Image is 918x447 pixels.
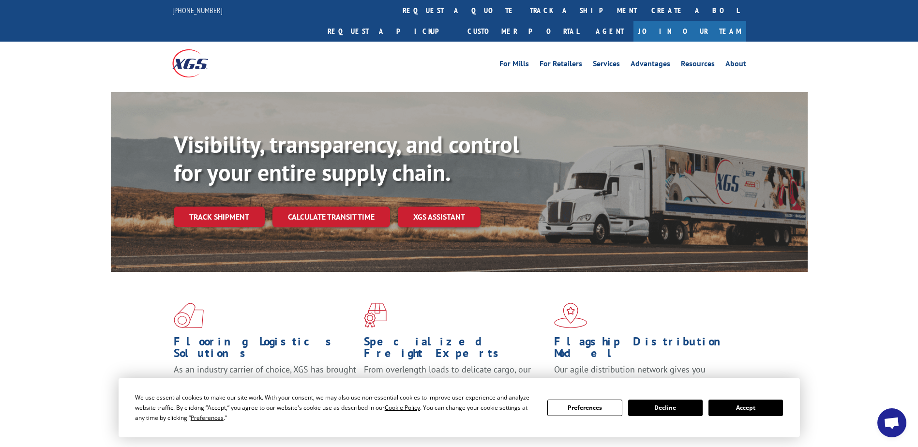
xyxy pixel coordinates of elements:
[272,207,390,227] a: Calculate transit time
[174,364,356,398] span: As an industry carrier of choice, XGS has brought innovation and dedication to flooring logistics...
[364,364,547,407] p: From overlength loads to delicate cargo, our experienced staff knows the best way to move your fr...
[191,414,224,422] span: Preferences
[725,60,746,71] a: About
[135,392,536,423] div: We use essential cookies to make our site work. With your consent, we may also use non-essential ...
[460,21,586,42] a: Customer Portal
[385,403,420,412] span: Cookie Policy
[540,60,582,71] a: For Retailers
[364,336,547,364] h1: Specialized Freight Experts
[364,303,387,328] img: xgs-icon-focused-on-flooring-red
[547,400,622,416] button: Preferences
[628,400,703,416] button: Decline
[499,60,529,71] a: For Mills
[320,21,460,42] a: Request a pickup
[172,5,223,15] a: [PHONE_NUMBER]
[708,400,783,416] button: Accept
[554,303,587,328] img: xgs-icon-flagship-distribution-model-red
[554,364,732,387] span: Our agile distribution network gives you nationwide inventory management on demand.
[631,60,670,71] a: Advantages
[633,21,746,42] a: Join Our Team
[593,60,620,71] a: Services
[586,21,633,42] a: Agent
[877,408,906,437] div: Open chat
[174,207,265,227] a: Track shipment
[554,336,737,364] h1: Flagship Distribution Model
[119,378,800,437] div: Cookie Consent Prompt
[398,207,481,227] a: XGS ASSISTANT
[174,336,357,364] h1: Flooring Logistics Solutions
[174,129,519,187] b: Visibility, transparency, and control for your entire supply chain.
[681,60,715,71] a: Resources
[174,303,204,328] img: xgs-icon-total-supply-chain-intelligence-red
